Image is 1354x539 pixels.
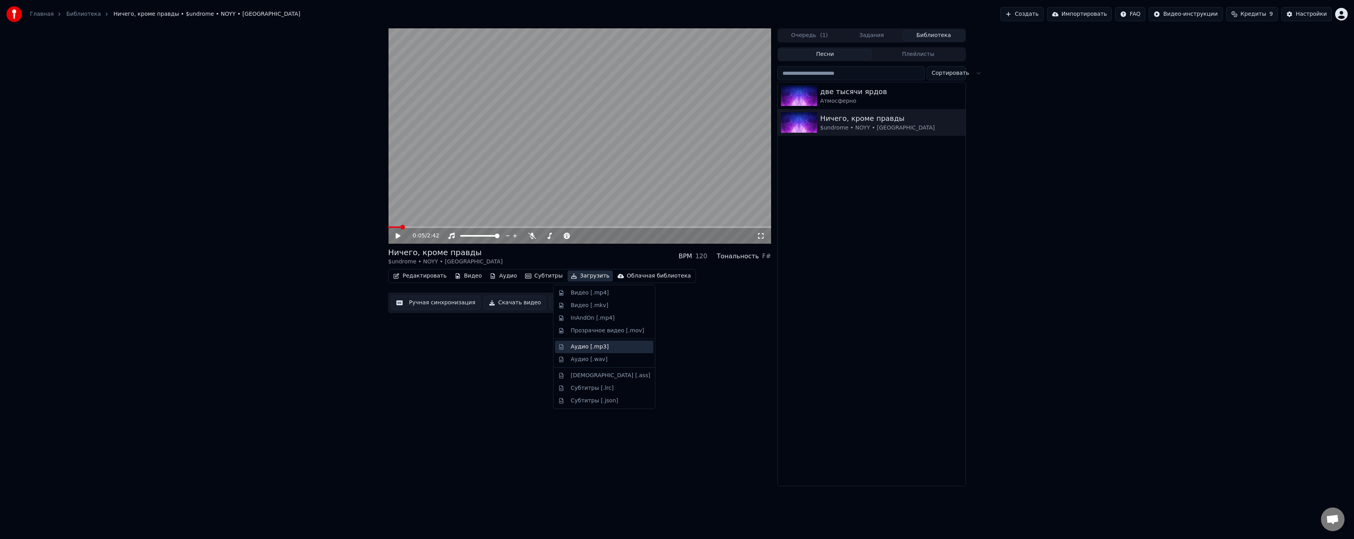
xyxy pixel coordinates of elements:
div: Тональность [717,252,759,261]
button: Видео-инструкции [1149,7,1223,21]
button: FAQ [1115,7,1145,21]
span: ( 1 ) [820,31,828,39]
a: Библиотека [66,10,101,18]
button: Загрузить [568,270,613,282]
button: Аудио [486,270,520,282]
button: Редактировать [390,270,450,282]
div: две тысячи ярдов [820,86,962,97]
div: 120 [695,252,707,261]
span: 9 [1269,10,1273,18]
div: Аудио [.mp3] [571,343,609,351]
button: Кредиты9 [1226,7,1278,21]
button: Субтитры [522,270,566,282]
button: Ручная синхронизация [391,296,481,310]
div: InAndOn [.mp4] [571,314,615,322]
button: Скачать видео [484,296,546,310]
img: youka [6,6,22,22]
button: Настройки [1281,7,1332,21]
span: Кредиты [1241,10,1266,18]
nav: breadcrumb [30,10,300,18]
button: Создать [1000,7,1043,21]
div: Облачная библиотека [627,272,691,280]
div: [DEMOGRAPHIC_DATA] [.ass] [571,372,650,380]
div: BPM [679,252,692,261]
button: Песни [779,49,872,60]
button: Открыть двойной экран [549,296,642,310]
a: Главная [30,10,54,18]
div: Ничего, кроме правды [820,113,962,124]
div: Атмосферно [820,97,962,105]
button: Видео [451,270,485,282]
button: Импортировать [1047,7,1112,21]
span: 2:42 [427,232,439,240]
div: Ничего, кроме правды [388,247,503,258]
div: F# [762,252,771,261]
span: Сортировать [932,69,969,77]
div: Видео [.mp4] [571,289,609,297]
button: Библиотека [903,30,965,41]
div: / [413,232,432,240]
div: Прозрачное видео [.mov] [571,327,644,335]
div: Видео [.mkv] [571,302,608,309]
div: Настройки [1296,10,1327,18]
div: $undrome • NOYY • [GEOGRAPHIC_DATA] [388,258,503,266]
span: Ничего, кроме правды • $undrome • NOYY • [GEOGRAPHIC_DATA] [113,10,300,18]
span: 0:05 [413,232,425,240]
div: $undrome • NOYY • [GEOGRAPHIC_DATA] [820,124,962,132]
button: Плейлисты [871,49,965,60]
button: Очередь [779,30,841,41]
div: Субтитры [.json] [571,397,618,405]
div: Открытый чат [1321,508,1345,531]
button: Задания [841,30,903,41]
div: Субтитры [.lrc] [571,384,614,392]
div: Аудио [.wav] [571,356,607,363]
